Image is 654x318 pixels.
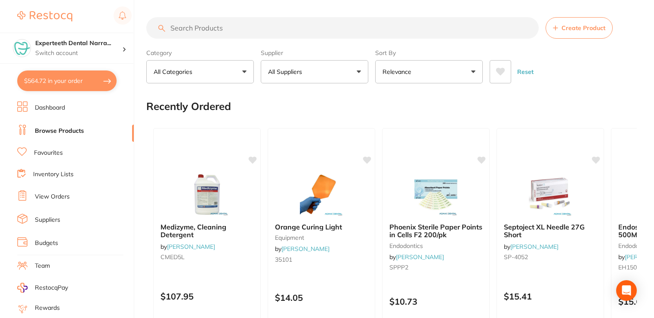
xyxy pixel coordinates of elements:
img: Experteeth Dental Narrabri [13,40,31,57]
p: Relevance [383,67,415,76]
img: Restocq Logo [17,11,72,21]
p: Switch account [35,49,122,58]
a: Team [35,262,50,270]
a: Rewards [35,304,60,312]
a: Inventory Lists [33,170,74,179]
a: Favourites [34,149,63,157]
button: Reset [515,60,536,83]
h4: Experteeth Dental Narrabri [35,39,122,48]
a: Restocq Logo [17,6,72,26]
small: 35101 [275,256,368,263]
a: [PERSON_NAME] [281,245,330,253]
a: Browse Products [35,127,84,135]
b: Orange Curing Light [275,223,368,231]
a: View Orders [35,193,70,201]
span: by [275,245,330,253]
h2: Recently Ordered [146,101,231,113]
button: All Categories [146,60,254,83]
span: by [389,253,444,261]
p: $107.95 [160,291,253,301]
img: Orange Curing Light [293,173,349,216]
button: $564.72 in your order [17,70,117,91]
small: SP-4052 [504,254,597,260]
div: Open Intercom Messenger [616,280,637,301]
label: Category [146,49,254,57]
a: Budgets [35,239,58,248]
input: Search Products [146,17,539,39]
a: [PERSON_NAME] [167,243,215,251]
p: $15.41 [504,291,597,301]
p: $14.05 [275,293,368,303]
a: Suppliers [35,216,60,224]
button: All Suppliers [261,60,368,83]
span: by [160,243,215,251]
small: SPPP2 [389,264,482,271]
span: Create Product [561,24,605,31]
p: All Categories [154,67,196,76]
a: RestocqPay [17,283,68,293]
img: Phoenix Sterile Paper Points in Cells F2 200/pk [408,173,464,216]
a: [PERSON_NAME] [396,253,444,261]
b: Medizyme, Cleaning Detergent [160,223,253,239]
img: Septoject XL Needle 27G Short [522,173,578,216]
small: endodontics [389,242,482,249]
p: $10.73 [389,297,482,306]
img: Medizyme, Cleaning Detergent [179,173,235,216]
img: RestocqPay [17,283,28,293]
small: equipment [275,234,368,241]
b: Phoenix Sterile Paper Points in Cells F2 200/pk [389,223,482,239]
b: Septoject XL Needle 27G Short [504,223,597,239]
p: All Suppliers [268,67,305,76]
a: Dashboard [35,104,65,112]
span: by [504,243,558,251]
button: Create Product [546,17,613,39]
label: Supplier [261,49,368,57]
span: RestocqPay [35,284,68,292]
small: CMED5L [160,254,253,260]
button: Relevance [375,60,483,83]
label: Sort By [375,49,483,57]
a: [PERSON_NAME] [510,243,558,251]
